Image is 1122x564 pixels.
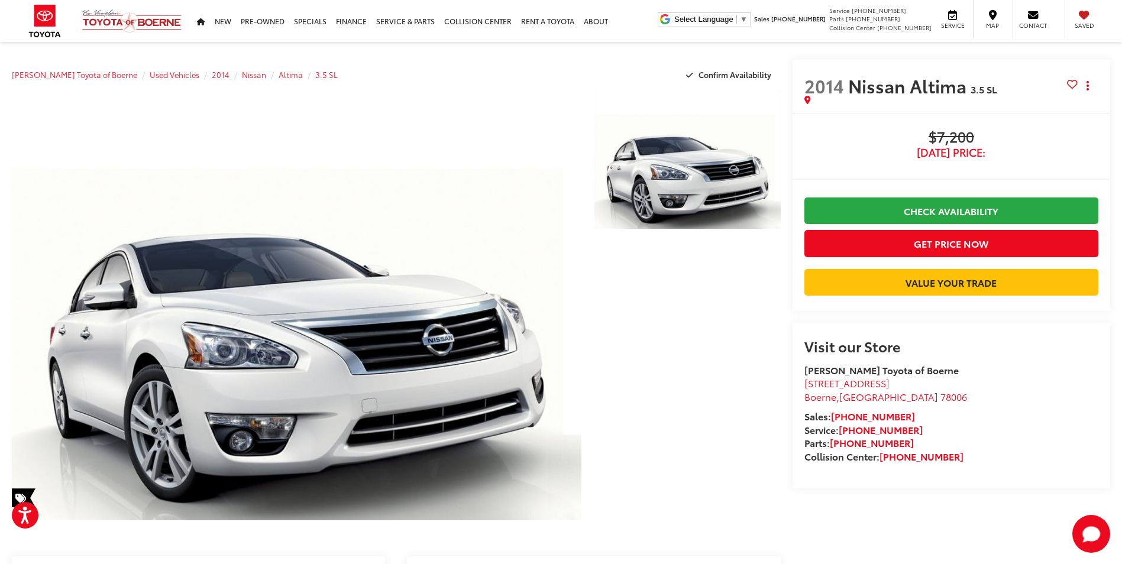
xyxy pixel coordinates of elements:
[940,390,967,403] span: 78006
[804,449,963,463] strong: Collision Center:
[829,14,844,23] span: Parts
[279,69,303,80] a: Altima
[593,87,783,230] img: 2014 Nissan Altima 3.5 SL
[804,390,836,403] span: Boerne
[804,129,1098,147] span: $7,200
[736,15,737,24] span: ​
[150,69,199,80] a: Used Vehicles
[830,436,914,449] a: [PHONE_NUMBER]
[804,436,914,449] strong: Parts:
[1019,21,1047,30] span: Contact
[804,409,915,423] strong: Sales:
[804,423,923,436] strong: Service:
[771,14,826,23] span: [PHONE_NUMBER]
[848,73,971,98] span: Nissan Altima
[829,23,875,32] span: Collision Center
[754,14,769,23] span: Sales
[804,376,967,403] a: [STREET_ADDRESS] Boerne,[GEOGRAPHIC_DATA] 78006
[594,89,780,229] a: Expand Photo 1
[12,488,35,507] span: Special
[740,15,748,24] span: ▼
[1071,21,1097,30] span: Saved
[1072,515,1110,553] svg: Start Chat
[804,363,959,377] strong: [PERSON_NAME] Toyota of Boerne
[699,69,771,80] span: Confirm Availability
[315,69,338,80] a: 3.5 SL
[1087,81,1089,90] span: dropdown dots
[839,423,923,436] a: [PHONE_NUMBER]
[839,390,938,403] span: [GEOGRAPHIC_DATA]
[242,69,266,80] a: Nissan
[12,69,137,80] a: [PERSON_NAME] Toyota of Boerne
[804,338,1098,354] h2: Visit our Store
[674,15,733,24] span: Select Language
[1078,75,1098,96] button: Actions
[939,21,966,30] span: Service
[804,197,1098,224] a: Check Availability
[212,69,229,80] a: 2014
[6,87,587,523] img: 2014 Nissan Altima 3.5 SL
[831,409,915,423] a: [PHONE_NUMBER]
[804,230,1098,257] button: Get Price Now
[971,82,997,96] span: 3.5 SL
[12,89,581,520] a: Expand Photo 0
[804,390,967,403] span: ,
[877,23,932,32] span: [PHONE_NUMBER]
[852,6,906,15] span: [PHONE_NUMBER]
[680,64,781,85] button: Confirm Availability
[804,147,1098,158] span: [DATE] Price:
[674,15,748,24] a: Select Language​
[804,269,1098,296] a: Value Your Trade
[979,21,1005,30] span: Map
[804,73,844,98] span: 2014
[804,376,890,390] span: [STREET_ADDRESS]
[829,6,850,15] span: Service
[846,14,900,23] span: [PHONE_NUMBER]
[1072,515,1110,553] button: Toggle Chat Window
[82,9,182,33] img: Vic Vaughan Toyota of Boerne
[880,449,963,463] a: [PHONE_NUMBER]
